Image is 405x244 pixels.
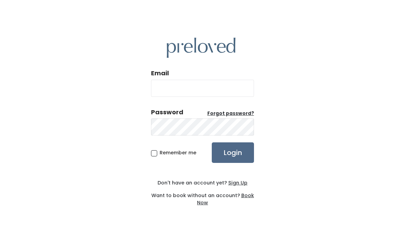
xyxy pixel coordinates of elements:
div: Want to book without an account? [151,187,254,206]
u: Sign Up [228,179,247,186]
input: Login [212,142,254,163]
label: Email [151,69,169,78]
a: Forgot password? [207,110,254,117]
span: Remember me [160,149,196,156]
a: Sign Up [227,179,247,186]
div: Don't have an account yet? [151,179,254,187]
div: Password [151,108,183,117]
a: Book Now [197,192,254,206]
img: preloved logo [167,38,235,58]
